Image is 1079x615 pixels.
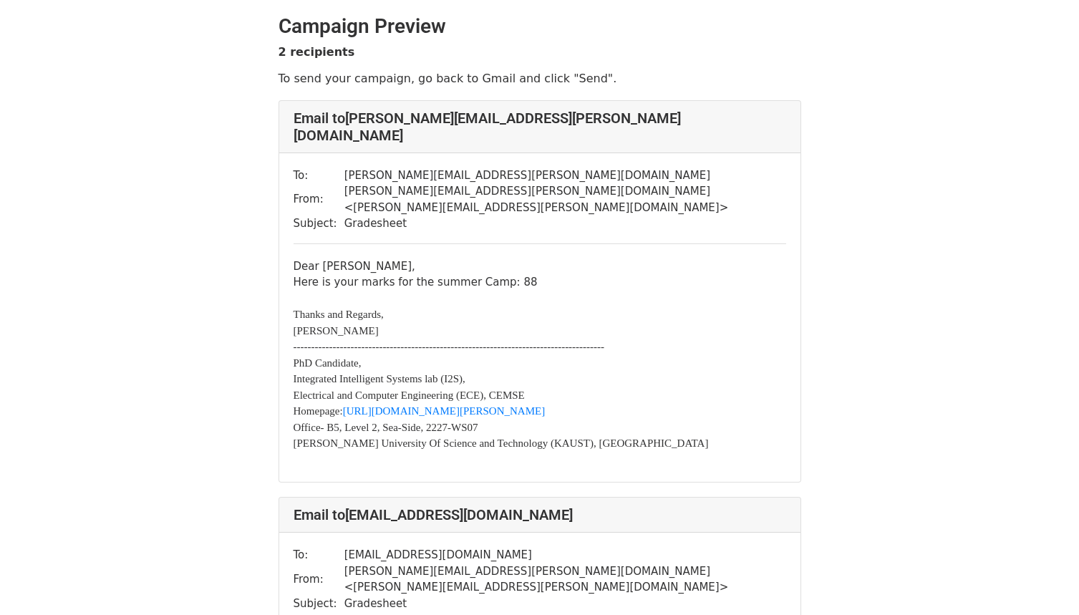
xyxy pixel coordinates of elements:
[294,258,786,275] div: Dear [PERSON_NAME],
[294,389,525,401] font: Electrical and Computer Engineering (ECE), CEMSE
[294,216,344,232] td: Subject:
[294,341,605,352] font: ---------------------------------------------------------------------------------------
[344,563,786,596] td: [PERSON_NAME][EMAIL_ADDRESS][PERSON_NAME][DOMAIN_NAME] < [PERSON_NAME][EMAIL_ADDRESS][PERSON_NAME...
[343,405,545,417] a: [URL][DOMAIN_NAME][PERSON_NAME]
[294,563,344,596] td: From:
[294,183,344,216] td: From:
[344,596,786,612] td: Gradesheet
[294,325,379,336] font: [PERSON_NAME]
[344,183,786,216] td: [PERSON_NAME][EMAIL_ADDRESS][PERSON_NAME][DOMAIN_NAME] < [PERSON_NAME][EMAIL_ADDRESS][PERSON_NAME...
[294,168,344,184] td: To:
[344,547,786,563] td: [EMAIL_ADDRESS][DOMAIN_NAME]
[294,506,786,523] h4: Email to [EMAIL_ADDRESS][DOMAIN_NAME]
[294,422,478,433] font: Office- B5, Level 2, Sea-Side, 2227-WS07
[344,168,786,184] td: [PERSON_NAME][EMAIL_ADDRESS][PERSON_NAME][DOMAIN_NAME]
[344,216,786,232] td: Gradesheet
[294,596,344,612] td: Subject:
[294,309,384,320] font: Thanks and Regards,
[294,405,546,417] font: Homepage:
[294,357,362,369] font: PhD Candidate,
[279,71,801,86] p: To send your campaign, go back to Gmail and click "Send".
[294,274,786,291] div: Here is your marks for the summer Camp: 88
[294,547,344,563] td: To:
[294,373,465,384] font: Integrated Intelligent Systems lab (I2S),
[294,110,786,144] h4: Email to [PERSON_NAME][EMAIL_ADDRESS][PERSON_NAME][DOMAIN_NAME]
[279,45,355,59] strong: 2 recipients
[294,437,709,449] font: [PERSON_NAME] University Of Science and Technology (KAUST), [GEOGRAPHIC_DATA]
[279,14,801,39] h2: Campaign Preview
